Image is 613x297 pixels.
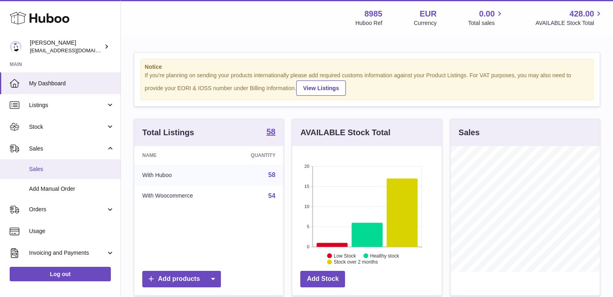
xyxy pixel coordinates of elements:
a: 54 [268,192,276,199]
text: 15 [305,184,310,189]
text: 5 [307,224,310,229]
a: 58 [268,171,276,178]
span: Orders [29,206,106,213]
td: With Huboo [134,165,227,186]
a: 0.00 Total sales [468,8,504,27]
text: 10 [305,204,310,209]
div: If you're planning on sending your products internationally please add required customs informati... [145,72,589,96]
span: Stock [29,123,106,131]
div: Currency [414,19,437,27]
span: AVAILABLE Stock Total [535,19,603,27]
td: With Woocommerce [134,186,227,206]
div: [PERSON_NAME] [30,39,102,54]
div: Huboo Ref [355,19,382,27]
text: Stock over 2 months [334,259,378,265]
a: 428.00 AVAILABLE Stock Total [535,8,603,27]
a: Log out [10,267,111,281]
span: Invoicing and Payments [29,249,106,257]
text: 20 [305,164,310,169]
text: Low Stock [334,253,356,258]
a: Add Stock [300,271,345,287]
span: Total sales [468,19,504,27]
span: Add Manual Order [29,185,114,193]
text: 0 [307,244,310,249]
h3: Total Listings [142,127,194,138]
strong: EUR [420,8,436,19]
img: info@dehaanlifestyle.nl [10,41,22,53]
span: 428.00 [569,8,594,19]
a: Add products [142,271,221,287]
text: Healthy stock [370,253,399,258]
span: Usage [29,227,114,235]
strong: 8985 [364,8,382,19]
strong: 58 [266,128,275,136]
h3: Sales [459,127,480,138]
th: Quantity [227,146,284,165]
span: Sales [29,165,114,173]
th: Name [134,146,227,165]
span: Listings [29,101,106,109]
a: 58 [266,128,275,137]
span: 0.00 [479,8,495,19]
span: Sales [29,145,106,153]
span: My Dashboard [29,80,114,87]
h3: AVAILABLE Stock Total [300,127,390,138]
strong: Notice [145,63,589,71]
a: View Listings [296,80,346,96]
span: [EMAIL_ADDRESS][DOMAIN_NAME] [30,47,118,54]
